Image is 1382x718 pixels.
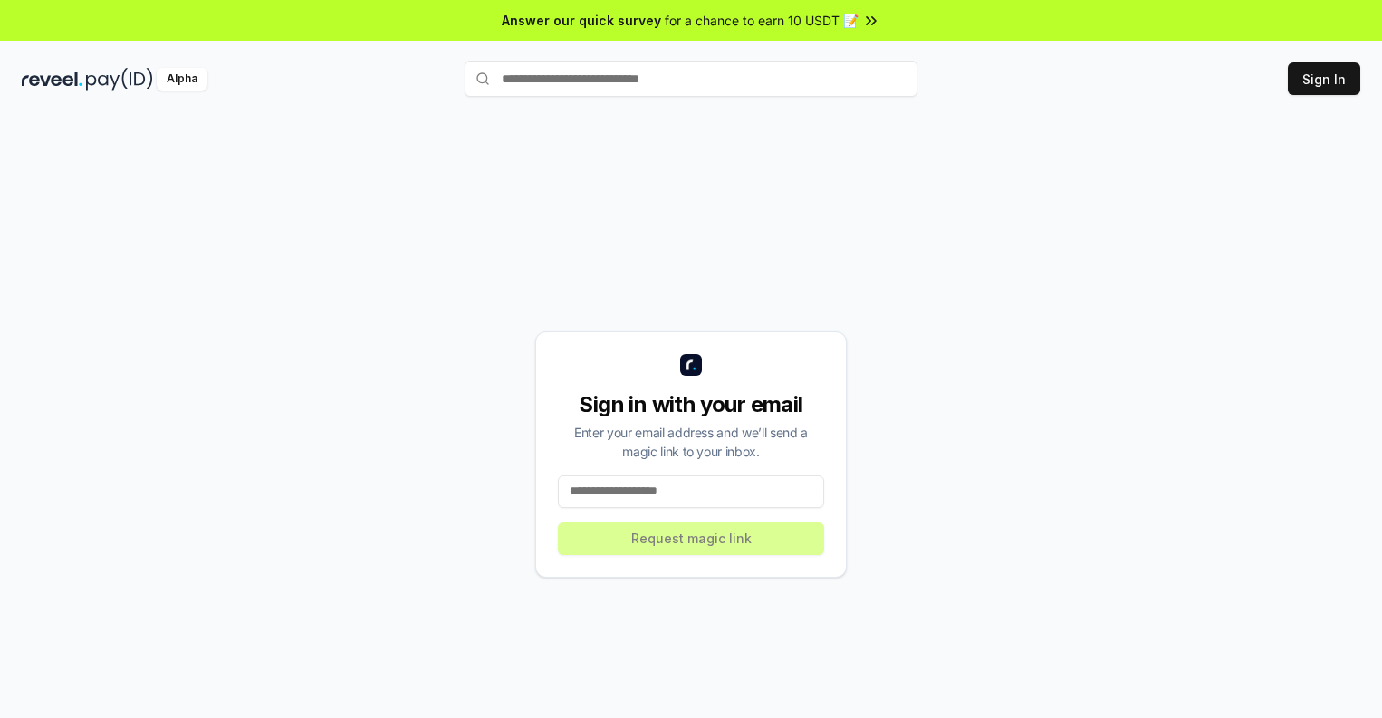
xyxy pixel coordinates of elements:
[1288,62,1360,95] button: Sign In
[680,354,702,376] img: logo_small
[157,68,207,91] div: Alpha
[558,390,824,419] div: Sign in with your email
[502,11,661,30] span: Answer our quick survey
[558,423,824,461] div: Enter your email address and we’ll send a magic link to your inbox.
[22,68,82,91] img: reveel_dark
[665,11,859,30] span: for a chance to earn 10 USDT 📝
[86,68,153,91] img: pay_id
